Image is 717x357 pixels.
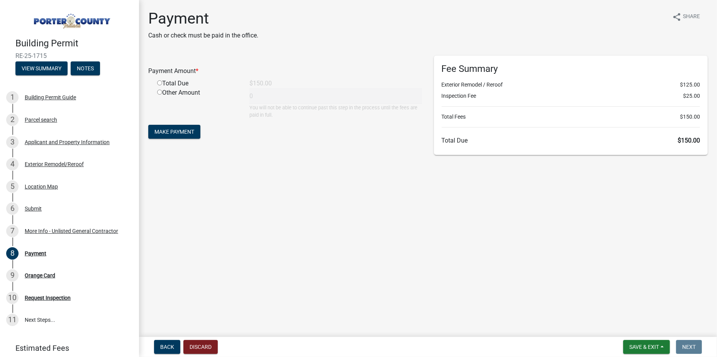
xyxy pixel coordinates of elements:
wm-modal-confirm: Notes [71,66,100,72]
p: Cash or check must be paid in the office. [148,31,258,40]
div: Orange Card [25,273,55,278]
span: $150.00 [678,137,700,144]
span: Share [683,12,700,22]
div: 4 [6,158,19,170]
div: 8 [6,247,19,260]
div: 7 [6,225,19,237]
div: 11 [6,314,19,326]
h6: Fee Summary [442,63,700,75]
span: $25.00 [683,92,700,100]
wm-modal-confirm: Summary [15,66,68,72]
div: 9 [6,269,19,282]
div: Total Due [151,79,244,88]
div: More Info - Unlisted General Contractor [25,228,118,234]
div: Building Permit Guide [25,95,76,100]
div: Other Amount [151,88,244,119]
h6: Total Due [442,137,700,144]
div: Payment Amount [142,66,428,76]
span: Save & Exit [629,344,659,350]
li: Exterior Remodel / Reroof [442,81,700,89]
h1: Payment [148,9,258,28]
button: Next [676,340,702,354]
a: Estimated Fees [6,340,127,356]
div: Applicant and Property Information [25,139,110,145]
button: Back [154,340,180,354]
div: Parcel search [25,117,57,122]
span: Back [160,344,174,350]
li: Inspection Fee [442,92,700,100]
div: Exterior Remodel/Reroof [25,161,84,167]
span: Next [682,344,696,350]
button: Notes [71,61,100,75]
div: Payment [25,251,46,256]
div: Submit [25,206,42,211]
div: 2 [6,114,19,126]
div: 3 [6,136,19,148]
div: 1 [6,91,19,104]
h4: Building Permit [15,38,133,49]
div: Location Map [25,184,58,189]
img: Porter County, Indiana [15,8,127,30]
i: share [672,12,681,22]
span: Make Payment [154,129,194,135]
button: View Summary [15,61,68,75]
li: Total Fees [442,113,700,121]
div: 5 [6,180,19,193]
button: shareShare [666,9,706,24]
div: Request Inspection [25,295,71,301]
span: $150.00 [680,113,700,121]
div: 6 [6,202,19,215]
span: $125.00 [680,81,700,89]
button: Discard [183,340,218,354]
button: Save & Exit [623,340,670,354]
div: 10 [6,292,19,304]
span: RE-25-1715 [15,52,124,59]
button: Make Payment [148,125,200,139]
